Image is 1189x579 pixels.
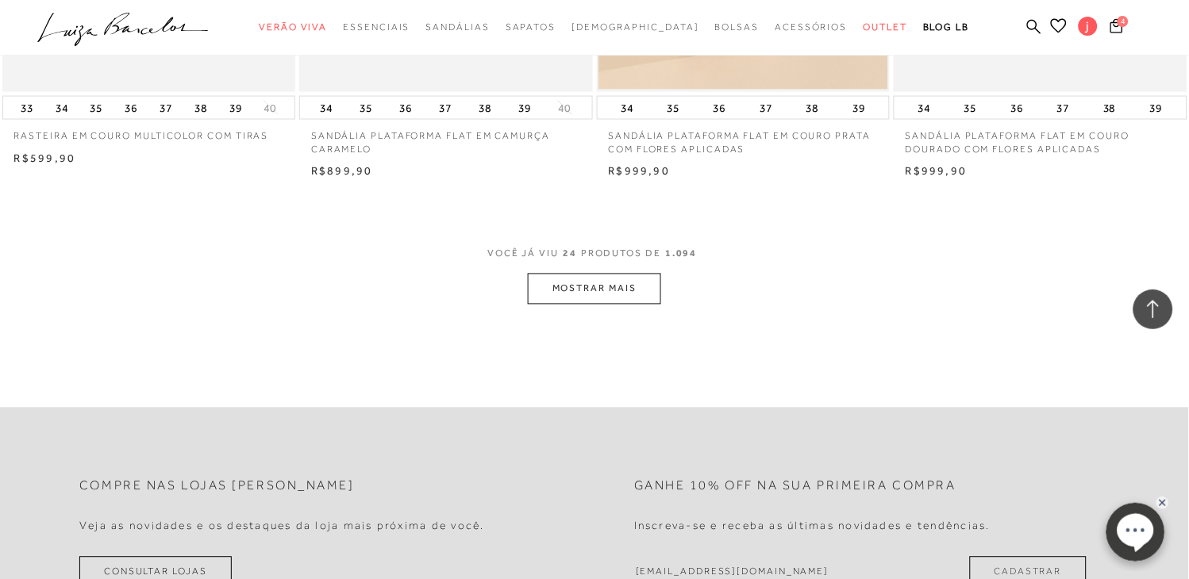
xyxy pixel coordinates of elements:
button: 38 [1099,97,1121,119]
button: 40 [554,101,576,116]
button: 37 [155,97,177,119]
button: 37 [755,97,777,119]
button: 4 [1106,17,1128,39]
span: Bolsas [715,21,760,33]
span: Outlet [864,21,908,33]
span: j [1079,17,1098,36]
h4: Veja as novidades e os destaques da loja mais próxima de você. [79,520,485,533]
a: categoryNavScreenReaderText [506,13,556,42]
button: MOSTRAR MAIS [528,274,661,305]
a: SANDÁLIA PLATAFORMA FLAT EM COURO PRATA COM FLORES APLICADAS [597,120,891,156]
span: R$599,90 [14,151,76,164]
button: 35 [663,97,685,119]
span: 1.094 [665,248,698,259]
a: categoryNavScreenReaderText [864,13,908,42]
a: SANDÁLIA PLATAFORMA FLAT EM COURO DOURADO COM FLORES APLICADAS [894,120,1187,156]
span: 4 [1118,16,1129,27]
span: BLOG LB [923,21,969,33]
button: 36 [709,97,731,119]
span: [DEMOGRAPHIC_DATA] [571,21,699,33]
a: categoryNavScreenReaderText [259,13,327,42]
span: R$899,90 [311,165,373,178]
span: Sapatos [506,21,556,33]
span: Verão Viva [259,21,327,33]
button: 37 [1052,97,1075,119]
span: Essenciais [343,21,410,33]
a: RASTEIRA EM COURO MULTICOLOR COM TIRAS [2,120,296,143]
span: R$999,90 [609,165,671,178]
a: noSubCategoriesText [571,13,699,42]
button: 39 [848,97,870,119]
button: 36 [1006,97,1029,119]
button: 40 [260,101,282,116]
h4: Inscreva-se e receba as últimas novidades e tendências. [634,520,991,533]
a: categoryNavScreenReaderText [715,13,760,42]
button: j [1072,16,1106,40]
button: 36 [395,97,417,119]
a: categoryNavScreenReaderText [426,13,490,42]
button: 39 [225,97,247,119]
a: BLOG LB [923,13,969,42]
button: 38 [190,97,212,119]
button: 35 [86,97,108,119]
a: categoryNavScreenReaderText [775,13,848,42]
button: 39 [1145,97,1168,119]
button: 38 [475,97,497,119]
button: 34 [914,97,936,119]
span: 24 [563,248,577,259]
button: 37 [435,97,457,119]
button: 34 [616,97,638,119]
span: VOCÊ JÁ VIU PRODUTOS DE [487,248,702,259]
h2: Compre nas lojas [PERSON_NAME] [79,479,355,494]
button: 39 [514,97,537,119]
button: 36 [120,97,142,119]
span: Sandálias [426,21,490,33]
button: 35 [960,97,982,119]
a: categoryNavScreenReaderText [343,13,410,42]
button: 33 [16,97,38,119]
span: R$999,90 [906,165,968,178]
h2: Ganhe 10% off na sua primeira compra [634,479,956,494]
a: SANDÁLIA PLATAFORMA FLAT EM CAMURÇA CARAMELO [299,120,593,156]
button: 34 [316,97,338,119]
span: Acessórios [775,21,848,33]
button: 38 [802,97,824,119]
button: 35 [356,97,378,119]
button: 34 [51,97,73,119]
